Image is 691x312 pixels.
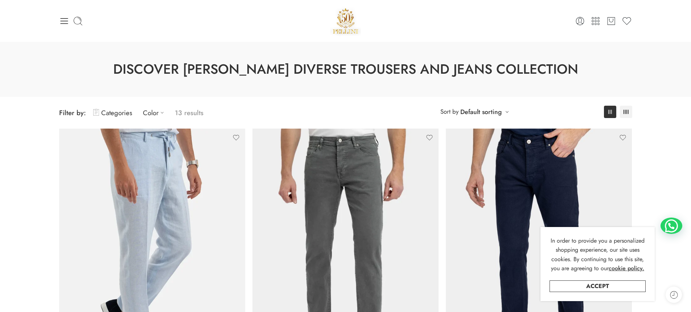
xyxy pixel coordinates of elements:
[550,280,646,292] a: Accept
[330,5,361,36] img: Pellini
[93,104,132,121] a: Categories
[330,5,361,36] a: Pellini -
[143,104,168,121] a: Color
[18,60,673,79] h1: Discover [PERSON_NAME] Diverse Trousers and Jeans Collection
[551,236,645,273] span: In order to provide you a personalized shopping experience, our site uses cookies. By continuing ...
[440,106,458,118] span: Sort by
[606,16,616,26] a: Cart
[175,104,203,121] p: 13 results
[575,16,585,26] a: Login / Register
[460,107,502,117] a: Default sorting
[609,264,644,273] a: cookie policy.
[59,108,86,118] span: Filter by:
[622,16,632,26] a: Wishlist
